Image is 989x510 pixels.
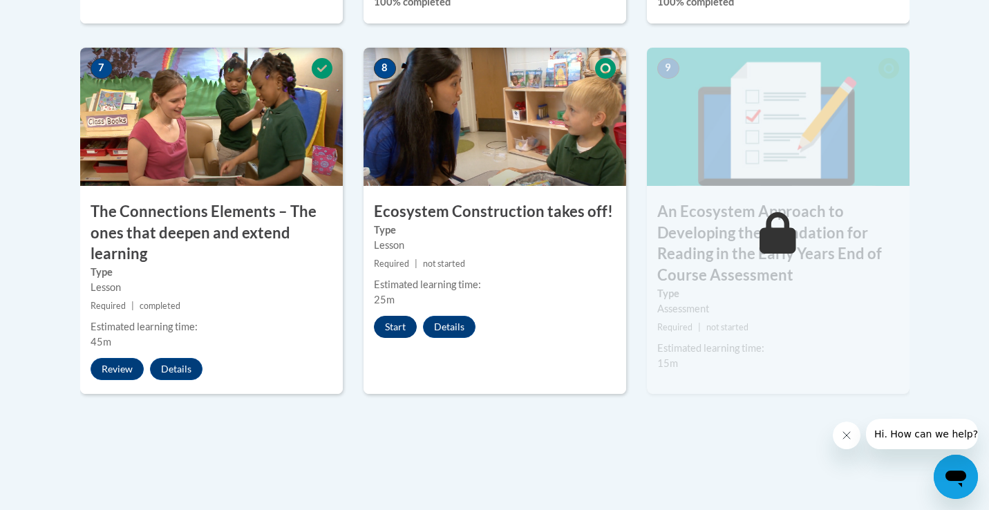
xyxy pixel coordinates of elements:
span: 45m [91,336,111,348]
span: Required [91,301,126,311]
span: | [698,322,701,332]
h3: An Ecosystem Approach to Developing the Foundation for Reading in the Early Years End of Course A... [647,201,910,286]
span: | [415,258,417,269]
label: Type [657,286,899,301]
span: Required [374,258,409,269]
img: Course Image [647,48,910,186]
span: 7 [91,58,113,79]
span: 9 [657,58,679,79]
span: 25m [374,294,395,305]
button: Start [374,316,417,338]
label: Type [91,265,332,280]
span: | [131,301,134,311]
h3: Ecosystem Construction takes off! [364,201,626,223]
div: Estimated learning time: [374,277,616,292]
button: Details [423,316,475,338]
span: completed [140,301,180,311]
img: Course Image [80,48,343,186]
iframe: Button to launch messaging window [934,455,978,499]
div: Lesson [374,238,616,253]
h3: The Connections Elements – The ones that deepen and extend learning [80,201,343,265]
div: Lesson [91,280,332,295]
span: 15m [657,357,678,369]
img: Course Image [364,48,626,186]
span: not started [423,258,465,269]
span: not started [706,322,748,332]
button: Details [150,358,202,380]
div: Assessment [657,301,899,317]
span: 8 [374,58,396,79]
span: Required [657,322,693,332]
div: Estimated learning time: [91,319,332,334]
label: Type [374,223,616,238]
div: Estimated learning time: [657,341,899,356]
button: Review [91,358,144,380]
iframe: Message from company [866,419,978,449]
iframe: Close message [833,422,860,449]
